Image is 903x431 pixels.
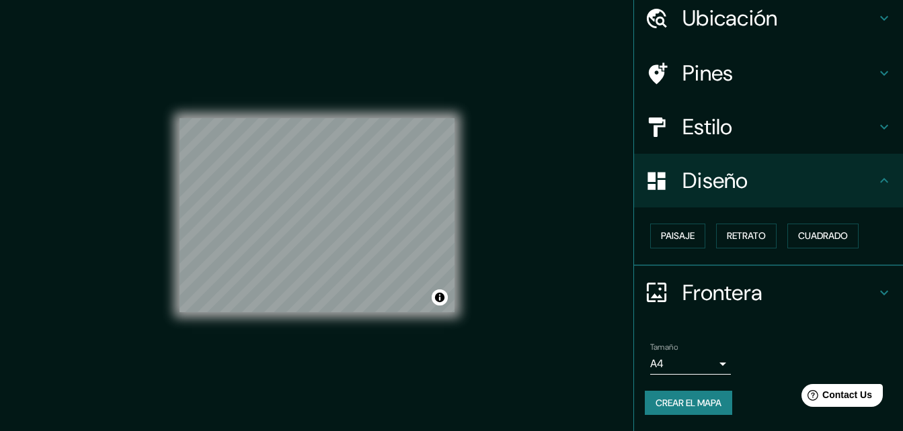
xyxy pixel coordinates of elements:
h4: Frontera [682,279,876,306]
div: Pines [634,46,903,100]
button: Crear el mapa [645,391,732,416]
button: Paisaje [650,224,705,248]
font: Paisaje [661,228,695,244]
font: Crear el mapa [656,395,721,412]
div: Estilo [634,100,903,154]
h4: Pines [682,60,876,87]
button: Retrato [716,224,777,248]
h4: Diseño [682,167,876,194]
h4: Ubicación [682,5,876,32]
canvas: Mapa [180,118,455,312]
div: Frontera [634,266,903,320]
button: Alternar atribución [432,289,448,305]
div: A4 [650,353,731,375]
div: Diseño [634,154,903,207]
h4: Estilo [682,113,876,140]
font: Cuadrado [798,228,848,244]
button: Cuadrado [787,224,859,248]
iframe: Help widget launcher [783,379,888,416]
font: Retrato [727,228,766,244]
label: Tamaño [650,341,678,352]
